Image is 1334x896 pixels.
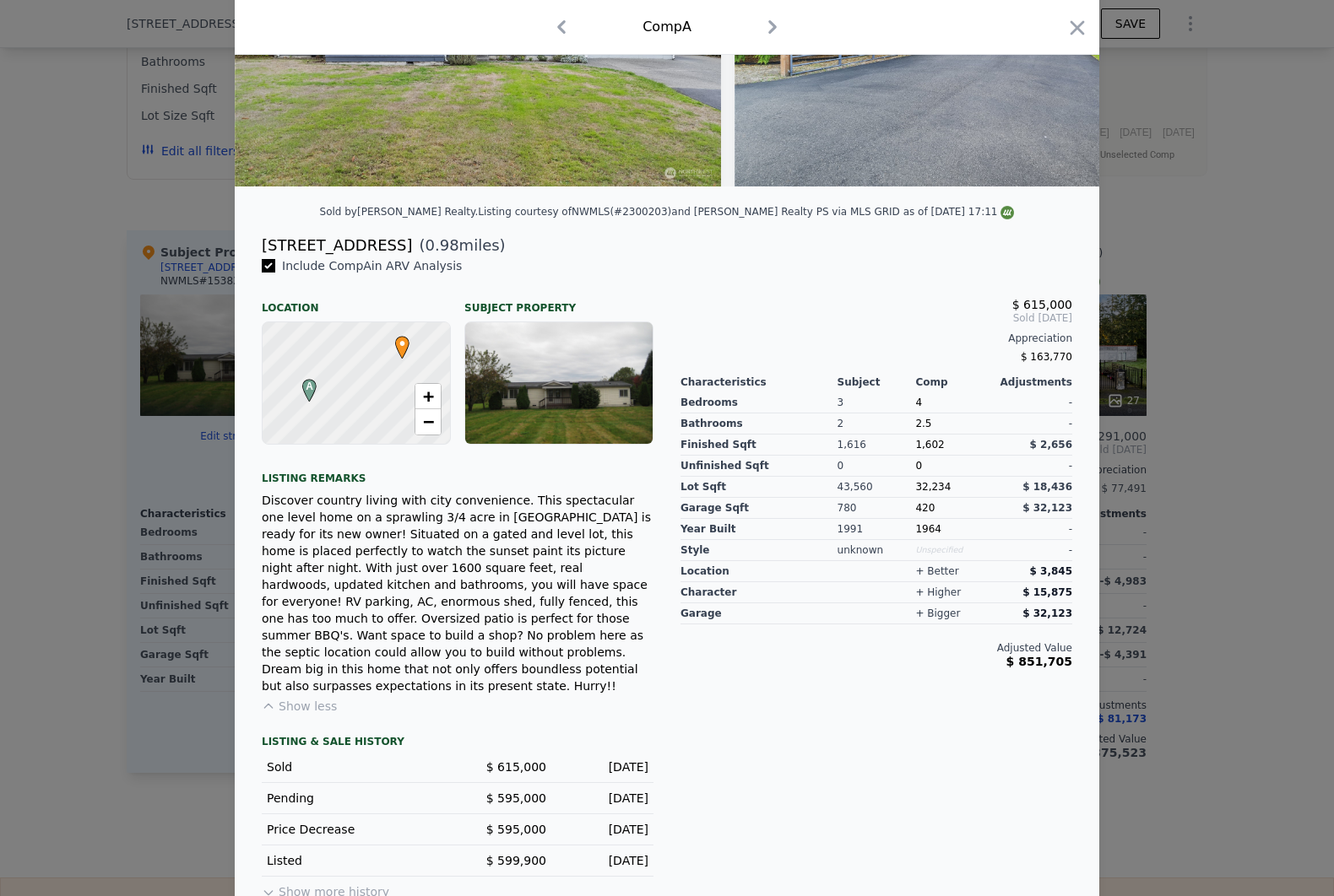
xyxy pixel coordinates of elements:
[464,288,653,315] div: Subject Property
[681,561,838,582] div: location
[1012,298,1072,311] span: $ 615,000
[262,698,337,715] button: Show less
[1000,206,1014,219] img: NWMLS Logo
[681,498,838,519] div: Garage Sqft
[681,641,1072,655] div: Adjusted Value
[412,234,505,257] span: ( miles)
[838,413,916,435] div: 2
[1006,655,1072,668] span: $ 851,705
[681,456,838,477] div: Unfinished Sqft
[681,375,838,389] div: Characteristics
[915,502,935,514] span: 420
[838,498,916,519] div: 780
[426,236,459,254] span: 0.98
[320,206,479,218] div: Sold by [PERSON_NAME] Realty .
[486,854,546,867] span: $ 599,900
[838,375,916,389] div: Subject
[915,460,922,472] span: 0
[838,477,916,498] div: 43,560
[915,439,944,451] span: 1,602
[415,384,441,409] a: Zoom in
[1022,502,1072,514] span: $ 32,123
[298,379,308,389] div: A
[560,821,648,838] div: [DATE]
[838,435,916,456] div: 1,616
[391,336,401,346] div: •
[994,540,1072,561] div: -
[681,540,838,561] div: Style
[681,582,838,603] div: character
[915,607,960,620] div: + bigger
[838,519,916,540] div: 1991
[838,456,916,477] div: 0
[478,206,1014,218] div: Listing courtesy of NWMLS (#2300203) and [PERSON_NAME] Realty PS via MLS GRID as of [DATE] 17:11
[1021,351,1072,363] span: $ 163,770
[262,735,653,752] div: LISTING & SALE HISTORY
[267,821,444,838] div: Price Decrease
[423,386,434,407] span: +
[838,392,916,413] div: 3
[915,519,994,540] div: 1964
[681,413,838,435] div: Bathrooms
[915,413,994,435] div: 2.5
[262,234,412,257] div: [STREET_ADDRESS]
[423,411,434,432] span: −
[681,477,838,498] div: Lot Sqft
[267,758,444,775] div: Sold
[1022,586,1072,598] span: $ 15,875
[915,540,994,561] div: Unspecified
[267,790,444,807] div: Pending
[262,492,653,694] div: Discover country living with city convenience. This spectacular one level home on a sprawling 3/4...
[994,413,1072,435] div: -
[915,397,922,408] span: 4
[298,379,321,394] span: A
[1022,607,1072,619] span: $ 32,123
[838,540,916,561] div: unknown
[267,852,444,869] div: Listed
[486,760,546,774] span: $ 615,000
[275,259,469,273] span: Include Comp A in ARV Analysis
[994,375,1072,389] div: Adjustments
[1030,439,1072,451] span: $ 2,656
[681,332,1072,345] div: Appreciation
[681,603,838,624] div: garage
[681,435,838,456] div: Finished Sqft
[560,790,648,807] div: [DATE]
[262,458,653,485] div: Listing remarks
[643,17,691,37] div: Comp A
[915,481,951,493] span: 32,234
[1030,565,1072,577] span: $ 3,845
[486,823,546,836] span: $ 595,000
[915,564,958,578] div: + better
[915,586,961,599] div: + higher
[681,311,1072,325] span: Sold [DATE]
[415,409,441,435] a: Zoom out
[994,456,1072,477] div: -
[1022,481,1072,493] span: $ 18,436
[486,791,546,805] span: $ 595,000
[560,758,648,775] div: [DATE]
[915,375,994,389] div: Comp
[681,392,838,413] div: Bedrooms
[681,519,838,540] div: Year Built
[994,519,1072,540] div: -
[560,852,648,869] div: [DATE]
[391,331,414,356] span: •
[262,288,451,315] div: Location
[994,392,1072,413] div: -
